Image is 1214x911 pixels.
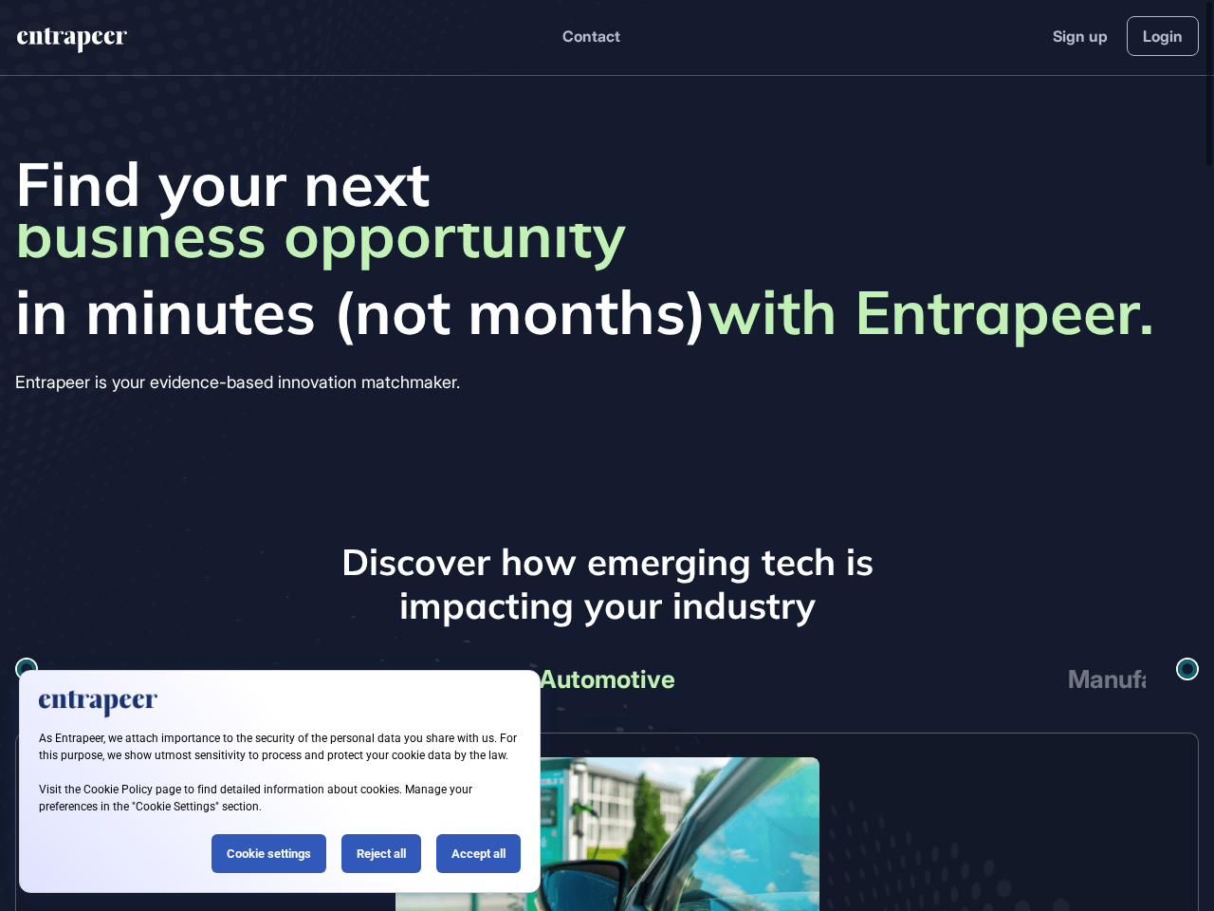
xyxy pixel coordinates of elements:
div: Entrapeer is your evidence-based innovation matchmaker. [15,367,1199,398]
span: Find your next [15,147,1199,220]
h3: Discover how emerging tech is [15,540,1199,584]
a: Login [1127,16,1199,56]
a: Sign up [1053,25,1108,47]
div: Automotive [341,658,873,702]
span: business opportunity [15,198,626,275]
button: Contact [562,24,620,48]
a: entrapeer-logo [15,28,129,60]
span: in minutes (not months) [15,275,1199,348]
strong: with Entrapeer. [708,273,1154,349]
h3: impacting your industry [15,584,1199,627]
